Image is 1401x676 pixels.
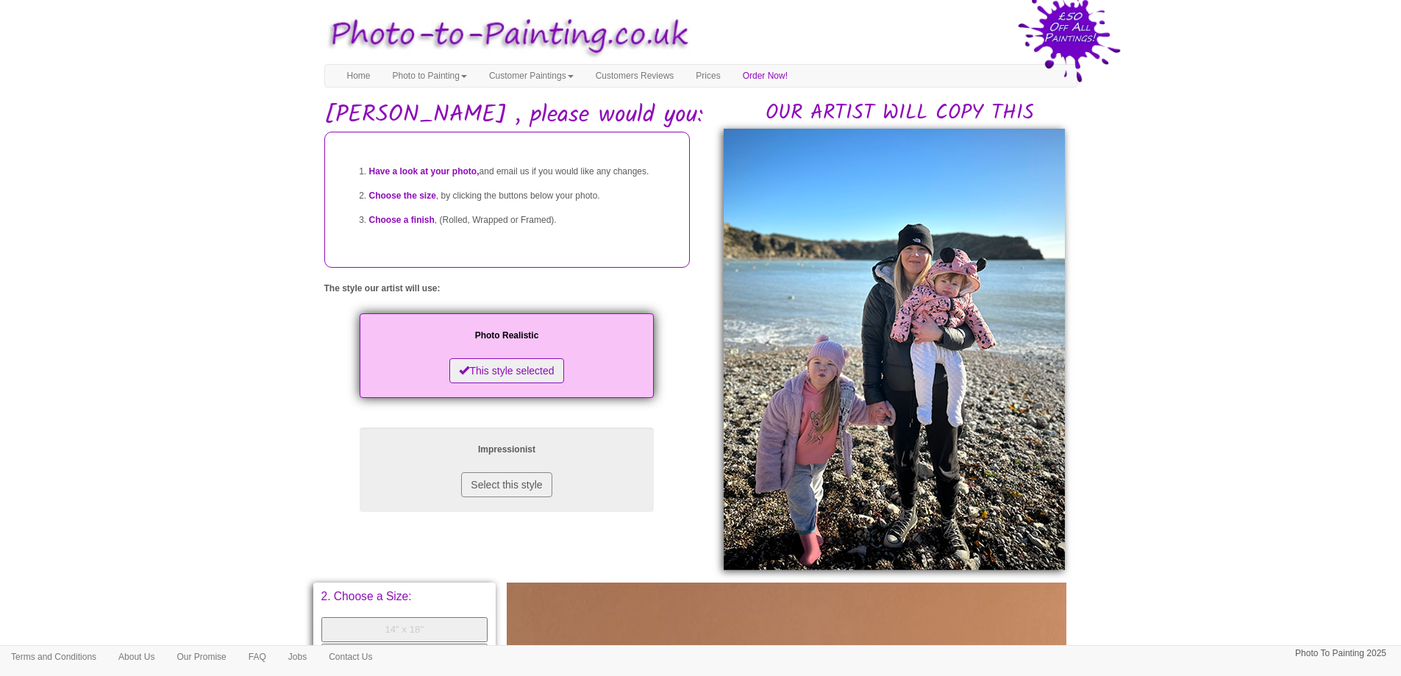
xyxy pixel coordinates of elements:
a: Prices [685,65,731,87]
a: Customer Paintings [478,65,585,87]
button: 18" x 24" [321,644,488,669]
a: Customers Reviews [585,65,685,87]
a: Home [336,65,382,87]
a: Jobs [277,646,318,668]
a: About Us [107,646,165,668]
p: 2. Choose a Size: [321,591,488,602]
button: Select this style [461,472,552,497]
img: Liam , please would you: [724,129,1065,570]
a: Contact Us [318,646,383,668]
span: Choose the size [369,191,436,201]
li: and email us if you would like any changes. [369,160,674,184]
span: Choose a finish [369,215,435,225]
p: Impressionist [374,442,639,458]
li: , (Rolled, Wrapped or Framed). [369,208,674,232]
p: Photo Realistic [374,328,639,344]
a: Our Promise [165,646,237,668]
li: , by clicking the buttons below your photo. [369,184,674,208]
a: FAQ [238,646,277,668]
img: Photo to Painting [317,7,694,64]
h2: OUR ARTIST WILL COPY THIS [723,102,1077,125]
span: Have a look at your photo, [369,166,480,177]
a: Order Now! [732,65,799,87]
p: Photo To Painting 2025 [1295,646,1386,661]
button: This style selected [449,358,563,383]
a: Photo to Painting [382,65,478,87]
button: 14" x 18" [321,617,488,643]
h1: [PERSON_NAME] , please would you: [324,102,1077,128]
label: The style our artist will use: [324,282,441,295]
